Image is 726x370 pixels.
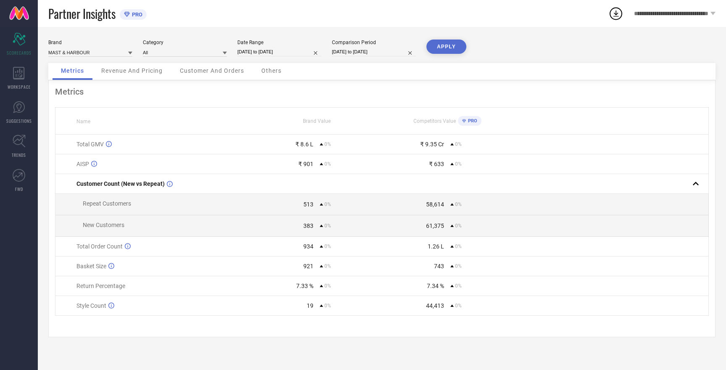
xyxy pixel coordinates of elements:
[324,141,331,147] span: 0%
[428,243,444,250] div: 1.26 L
[303,118,331,124] span: Brand Value
[83,200,131,207] span: Repeat Customers
[295,141,313,148] div: ₹ 8.6 L
[101,67,163,74] span: Revenue And Pricing
[426,222,444,229] div: 61,375
[608,6,623,21] div: Open download list
[7,50,32,56] span: SCORECARDS
[332,40,416,45] div: Comparison Period
[76,302,106,309] span: Style Count
[324,243,331,249] span: 0%
[307,302,313,309] div: 19
[455,243,462,249] span: 0%
[434,263,444,270] div: 743
[303,222,313,229] div: 383
[61,67,84,74] span: Metrics
[455,303,462,309] span: 0%
[429,161,444,167] div: ₹ 633
[324,161,331,167] span: 0%
[455,201,462,207] span: 0%
[15,186,23,192] span: FWD
[455,283,462,289] span: 0%
[427,283,444,289] div: 7.34 %
[455,141,462,147] span: 0%
[76,119,90,124] span: Name
[455,223,462,229] span: 0%
[48,40,132,45] div: Brand
[324,223,331,229] span: 0%
[324,303,331,309] span: 0%
[76,161,89,167] span: AISP
[455,161,462,167] span: 0%
[303,243,313,250] div: 934
[8,84,31,90] span: WORKSPACE
[130,11,142,18] span: PRO
[426,302,444,309] div: 44,413
[6,118,32,124] span: SUGGESTIONS
[55,87,709,97] div: Metrics
[296,283,313,289] div: 7.33 %
[48,5,116,22] span: Partner Insights
[143,40,227,45] div: Category
[76,243,123,250] span: Total Order Count
[324,201,331,207] span: 0%
[83,222,124,228] span: New Customers
[237,40,321,45] div: Date Range
[237,48,321,56] input: Select date range
[413,118,456,124] span: Competitors Value
[298,161,313,167] div: ₹ 901
[76,180,165,187] span: Customer Count (New vs Repeat)
[76,283,125,289] span: Return Percentage
[180,67,244,74] span: Customer And Orders
[420,141,444,148] div: ₹ 9.35 Cr
[76,263,106,270] span: Basket Size
[76,141,104,148] span: Total GMV
[303,263,313,270] div: 921
[426,40,466,54] button: APPLY
[12,152,26,158] span: TRENDS
[332,48,416,56] input: Select comparison period
[324,283,331,289] span: 0%
[303,201,313,208] div: 513
[261,67,281,74] span: Others
[324,263,331,269] span: 0%
[466,118,477,124] span: PRO
[426,201,444,208] div: 58,614
[455,263,462,269] span: 0%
